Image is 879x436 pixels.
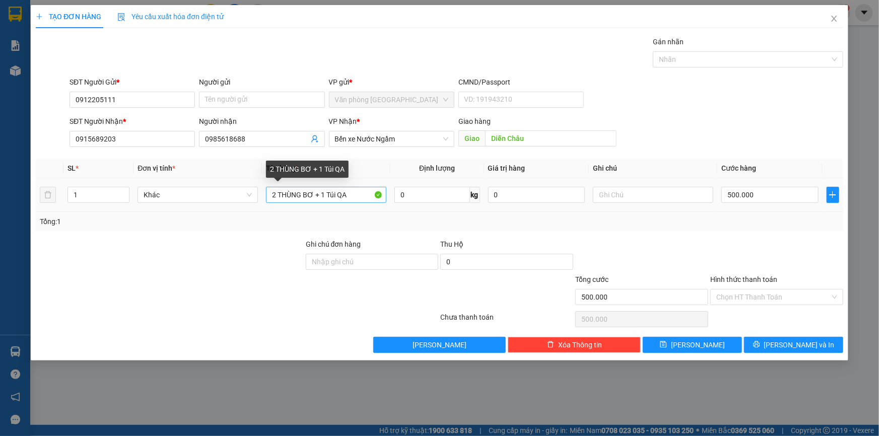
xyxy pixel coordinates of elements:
[138,164,175,172] span: Đơn vị tính
[753,341,760,349] span: printer
[710,275,777,283] label: Hình thức thanh toán
[67,164,76,172] span: SL
[488,187,585,203] input: 0
[306,254,439,270] input: Ghi chú đơn hàng
[744,337,843,353] button: printer[PERSON_NAME] và In
[830,15,838,23] span: close
[40,216,340,227] div: Tổng: 1
[329,77,454,88] div: VP gửi
[458,77,584,88] div: CMND/Passport
[199,77,324,88] div: Người gửi
[36,13,43,20] span: plus
[117,13,125,21] img: icon
[5,5,146,43] li: Nhà xe Tài Thắng
[40,187,56,203] button: delete
[144,187,252,202] span: Khác
[199,116,324,127] div: Người nhận
[413,339,466,350] span: [PERSON_NAME]
[458,130,485,147] span: Giao
[558,339,602,350] span: Xóa Thông tin
[653,38,684,46] label: Gán nhãn
[589,159,717,178] th: Ghi chú
[820,5,848,33] button: Close
[311,135,319,143] span: user-add
[70,77,195,88] div: SĐT Người Gửi
[827,191,839,199] span: plus
[575,275,608,283] span: Tổng cước
[485,130,617,147] input: Dọc đường
[36,13,101,21] span: TẠO ĐƠN HÀNG
[117,13,224,21] span: Yêu cầu xuất hóa đơn điện tử
[721,164,756,172] span: Cước hàng
[488,164,525,172] span: Giá trị hàng
[547,341,554,349] span: delete
[827,187,839,203] button: plus
[266,161,349,178] div: 2 THÙNG BƠ + 1 Túi QA
[419,164,455,172] span: Định lượng
[266,187,386,203] input: VD: Bàn, Ghế
[593,187,713,203] input: Ghi Chú
[335,92,448,107] span: Văn phòng Đà Lạt
[440,240,463,248] span: Thu Hộ
[306,240,361,248] label: Ghi chú đơn hàng
[508,337,641,353] button: deleteXóa Thông tin
[440,312,575,329] div: Chưa thanh toán
[660,341,667,349] span: save
[5,54,70,88] li: VP Văn phòng [GEOGRAPHIC_DATA]
[329,117,357,125] span: VP Nhận
[70,116,195,127] div: SĐT Người Nhận
[458,117,491,125] span: Giao hàng
[373,337,506,353] button: [PERSON_NAME]
[671,339,725,350] span: [PERSON_NAME]
[764,339,835,350] span: [PERSON_NAME] và In
[643,337,742,353] button: save[PERSON_NAME]
[70,54,134,77] li: VP Bến xe Nước Ngầm
[335,131,448,147] span: Bến xe Nước Ngầm
[470,187,480,203] span: kg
